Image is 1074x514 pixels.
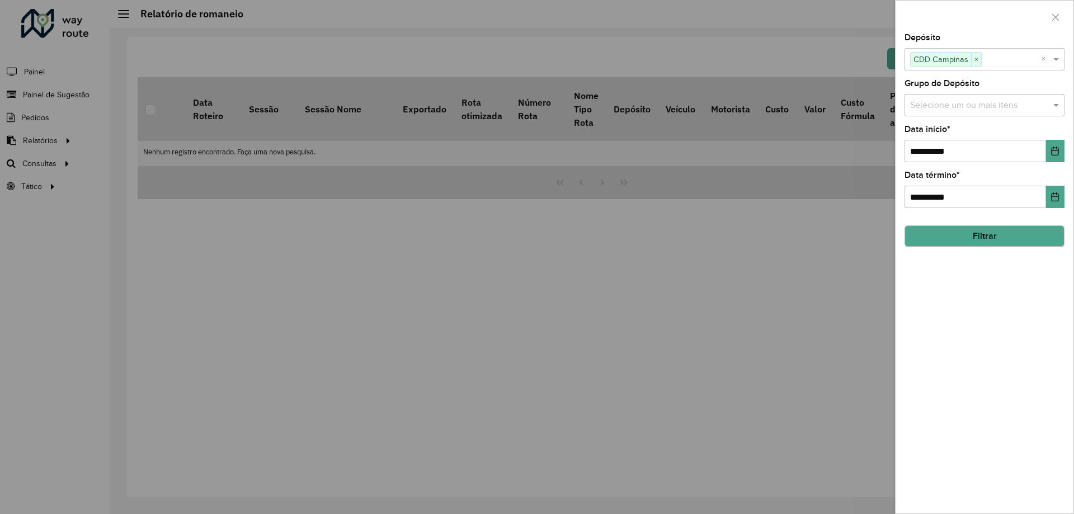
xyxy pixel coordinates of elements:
label: Data término [905,168,960,182]
label: Grupo de Depósito [905,77,979,90]
button: Choose Date [1046,186,1064,208]
button: Filtrar [905,225,1064,247]
span: × [971,53,981,67]
button: Choose Date [1046,140,1064,162]
label: Data início [905,122,950,136]
span: CDD Campinas [911,53,971,66]
span: Clear all [1041,53,1051,66]
label: Depósito [905,31,940,44]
